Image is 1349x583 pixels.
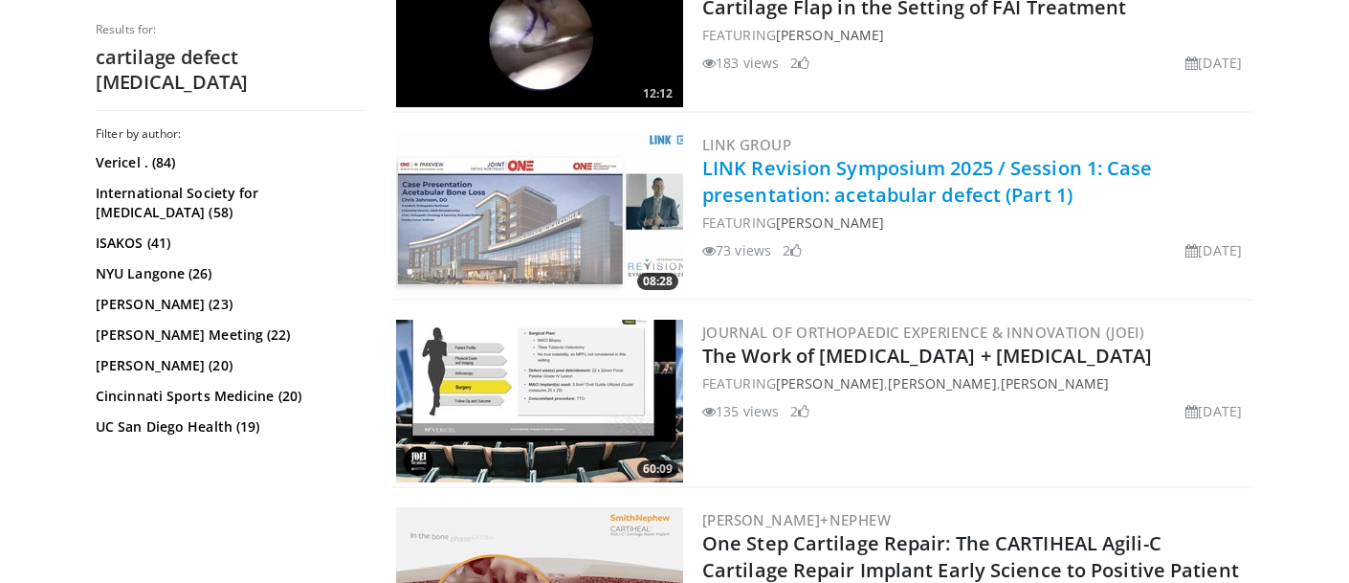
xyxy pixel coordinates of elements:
[637,460,678,478] span: 60:09
[702,510,891,529] a: [PERSON_NAME]+Nephew
[1185,240,1242,260] li: [DATE]
[790,401,809,421] li: 2
[776,374,884,392] a: [PERSON_NAME]
[776,213,884,232] a: [PERSON_NAME]
[96,356,359,375] a: [PERSON_NAME] (20)
[96,387,359,406] a: Cincinnati Sports Medicine (20)
[702,323,1144,342] a: Journal of Orthopaedic Experience & Innovation (JOEI)
[637,85,678,102] span: 12:12
[783,240,802,260] li: 2
[702,25,1249,45] div: FEATURING
[96,234,359,253] a: ISAKOS (41)
[96,184,359,222] a: International Society for [MEDICAL_DATA] (58)
[96,45,364,95] h2: cartilage defect [MEDICAL_DATA]
[702,240,771,260] li: 73 views
[790,53,809,73] li: 2
[776,26,884,44] a: [PERSON_NAME]
[702,343,1152,369] a: The Work of [MEDICAL_DATA] + [MEDICAL_DATA]
[702,135,791,154] a: LINK Group
[1185,401,1242,421] li: [DATE]
[96,126,364,142] h3: Filter by author:
[96,417,359,437] a: UC San Diego Health (19)
[1001,374,1109,392] a: [PERSON_NAME]
[396,132,683,295] img: e1cbb828-435c-4e91-8169-8a676bbb0d99.300x170_q85_crop-smart_upscale.jpg
[637,273,678,290] span: 08:28
[1185,53,1242,73] li: [DATE]
[96,325,359,345] a: [PERSON_NAME] Meeting (22)
[702,401,779,421] li: 135 views
[96,295,359,314] a: [PERSON_NAME] (23)
[396,320,683,482] a: 60:09
[96,153,359,172] a: Vericel . (84)
[702,155,1153,208] a: LINK Revision Symposium 2025 / Session 1: Case presentation: acetabular defect (Part 1)
[888,374,996,392] a: [PERSON_NAME]
[96,22,364,37] p: Results for:
[702,373,1249,393] div: FEATURING , ,
[702,53,779,73] li: 183 views
[702,213,1249,233] div: FEATURING
[96,264,359,283] a: NYU Langone (26)
[396,320,683,482] img: f32c47f0-6607-4809-8a8b-61b8a9a68961.300x170_q85_crop-smart_upscale.jpg
[396,132,683,295] a: 08:28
